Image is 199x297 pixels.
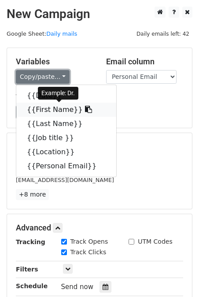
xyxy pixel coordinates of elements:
[16,89,116,103] a: {{Date}}
[16,282,48,290] strong: Schedule
[16,177,114,183] small: [EMAIL_ADDRESS][DOMAIN_NAME]
[133,29,192,39] span: Daily emails left: 42
[16,159,116,173] a: {{Personal Email}}
[7,30,77,37] small: Google Sheet:
[106,57,183,67] h5: Email column
[46,30,77,37] a: Daily mails
[16,131,116,145] a: {{Job title }}
[16,103,116,117] a: {{First Name}}
[16,223,183,233] h5: Advanced
[38,87,78,100] div: Example: Dr.
[16,70,70,84] a: Copy/paste...
[16,57,93,67] h5: Variables
[133,30,192,37] a: Daily emails left: 42
[7,7,192,22] h2: New Campaign
[155,255,199,297] iframe: Chat Widget
[16,266,38,273] strong: Filters
[16,117,116,131] a: {{Last Name}}
[16,145,116,159] a: {{Location}}
[138,237,172,246] label: UTM Codes
[16,189,49,200] a: +8 more
[70,248,107,257] label: Track Clicks
[16,238,45,245] strong: Tracking
[70,237,108,246] label: Track Opens
[61,283,94,291] span: Send now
